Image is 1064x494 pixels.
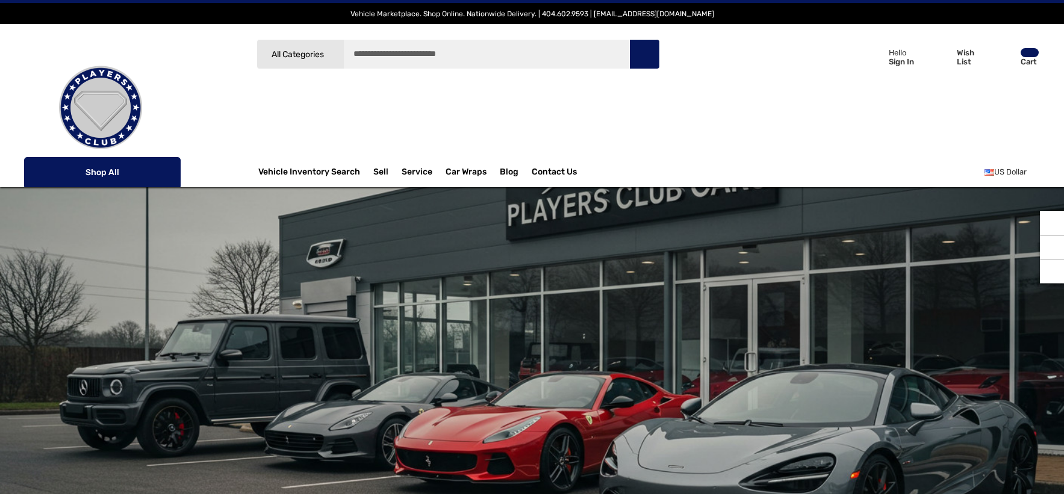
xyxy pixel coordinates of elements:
span: Car Wraps [446,167,487,180]
a: USD [985,160,1040,184]
img: Players Club | Cars For Sale [40,48,161,168]
a: Sell [373,160,402,184]
p: Cart [1021,57,1039,66]
a: Contact Us [532,167,577,180]
p: Shop All [24,157,181,187]
svg: Icon User Account [865,48,882,65]
span: Sell [373,167,388,180]
svg: Wish List [932,49,950,66]
a: Sign in [851,36,920,78]
a: All Categories Icon Arrow Down Icon Arrow Up [257,39,344,69]
a: Blog [500,167,518,180]
svg: Recently Viewed [1046,217,1058,229]
button: Search [629,39,659,69]
a: Car Wraps [446,160,500,184]
p: Wish List [957,48,989,66]
a: Service [402,167,432,180]
svg: Review Your Cart [995,49,1013,66]
svg: Icon Arrow Down [326,50,335,59]
svg: Icon Line [37,165,55,179]
a: Vehicle Inventory Search [258,167,360,180]
p: Sign In [889,57,914,66]
a: Wish List Wish List [926,36,990,78]
p: Hello [889,48,914,57]
svg: Social Media [1046,241,1058,253]
svg: Icon Arrow Down [159,168,167,176]
span: All Categories [271,49,323,60]
a: Cart with 0 items [990,36,1040,83]
span: Vehicle Marketplace. Shop Online. Nationwide Delivery. | 404.602.9593 | [EMAIL_ADDRESS][DOMAIN_NAME] [350,10,714,18]
svg: Top [1040,265,1064,277]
